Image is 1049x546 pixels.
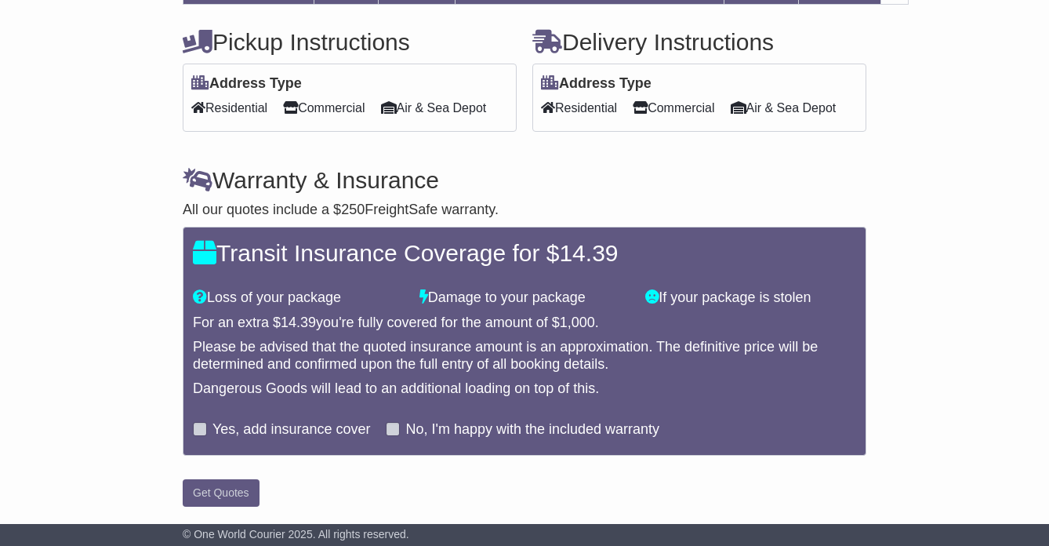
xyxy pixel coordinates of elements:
[731,96,837,120] span: Air & Sea Depot
[191,75,302,93] label: Address Type
[560,315,595,330] span: 1,000
[183,202,866,219] div: All our quotes include a $ FreightSafe warranty.
[637,289,864,307] div: If your package is stolen
[405,421,659,439] label: No, I'm happy with the included warranty
[381,96,487,120] span: Air & Sea Depot
[412,289,638,307] div: Damage to your package
[281,315,316,330] span: 14.39
[185,289,412,307] div: Loss of your package
[193,315,856,332] div: For an extra $ you're fully covered for the amount of $ .
[212,421,370,439] label: Yes, add insurance cover
[183,29,517,55] h4: Pickup Instructions
[193,380,856,398] div: Dangerous Goods will lead to an additional loading on top of this.
[183,528,409,541] span: © One World Courier 2025. All rights reserved.
[532,29,866,55] h4: Delivery Instructions
[183,479,260,507] button: Get Quotes
[541,96,617,120] span: Residential
[541,75,652,93] label: Address Type
[341,202,365,217] span: 250
[183,167,866,193] h4: Warranty & Insurance
[633,96,714,120] span: Commercial
[193,240,856,266] h4: Transit Insurance Coverage for $
[191,96,267,120] span: Residential
[193,339,856,373] div: Please be advised that the quoted insurance amount is an approximation. The definitive price will...
[559,240,618,266] span: 14.39
[283,96,365,120] span: Commercial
